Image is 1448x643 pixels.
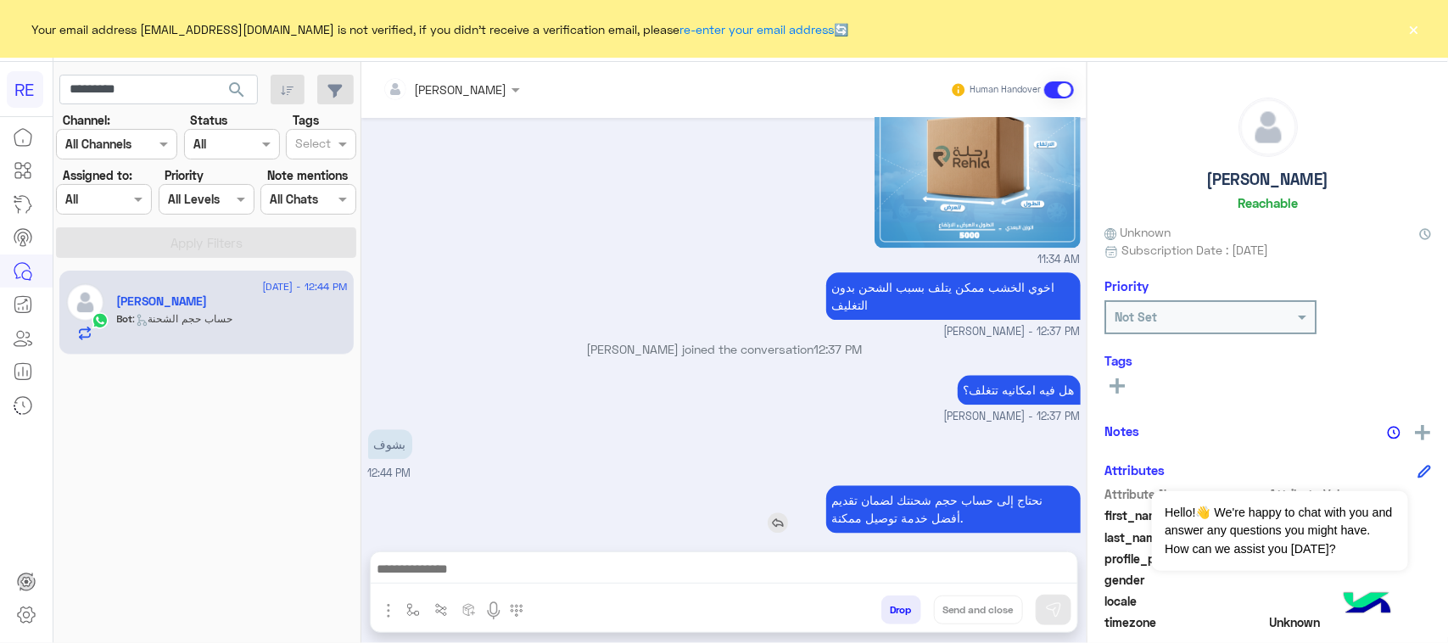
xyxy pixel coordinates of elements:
[1104,223,1171,241] span: Unknown
[484,601,504,621] img: send voice note
[1104,550,1266,568] span: profile_pic
[378,601,399,621] img: send attachment
[1152,491,1407,571] span: Hello!👋 We're happy to chat with you and answer any questions you might have. How can we assist y...
[63,111,110,129] label: Channel:
[1338,575,1397,635] img: hulul-logo.png
[368,429,412,459] p: 17/8/2025, 12:44 PM
[368,467,411,479] span: 12:44 PM
[165,166,204,184] label: Priority
[63,166,132,184] label: Assigned to:
[92,312,109,329] img: WhatsApp
[117,312,133,325] span: Bot
[434,603,448,617] img: Trigger scenario
[368,340,1081,358] p: [PERSON_NAME] joined the conversation
[1104,613,1266,631] span: timezone
[456,595,484,623] button: create order
[1270,592,1432,610] span: null
[1270,571,1432,589] span: null
[826,485,1081,533] p: 17/8/2025, 12:44 PM
[944,324,1081,340] span: [PERSON_NAME] - 12:37 PM
[1104,506,1266,524] span: first_name
[1104,592,1266,610] span: locale
[1238,195,1298,210] h6: Reachable
[66,283,104,321] img: defaultAdmin.png
[400,595,428,623] button: select flow
[768,512,788,533] img: reply
[958,375,1081,405] p: 17/8/2025, 12:37 PM
[1104,462,1165,478] h6: Attributes
[1104,528,1266,546] span: last_name
[1104,278,1149,294] h6: Priority
[7,71,43,108] div: RE
[813,342,862,356] span: 12:37 PM
[1038,252,1081,268] span: 11:34 AM
[1104,485,1266,503] span: Attribute Name
[1415,425,1430,440] img: add
[190,111,227,129] label: Status
[680,22,835,36] a: re-enter your email address
[1406,20,1423,37] button: ×
[826,272,1081,320] p: 17/8/2025, 12:37 PM
[875,42,1081,248] img: %D8%B7%D8%B1%D9%8A%D9%82%D8%A9_%D9%82%D9%8A%D8%A7%D8%B3_%D8%AD%D8%AC%D9%85_%D8%A7%D9%84%D8%B4%D8%...
[428,595,456,623] button: Trigger scenario
[1270,613,1432,631] span: Unknown
[406,603,420,617] img: select flow
[226,80,247,100] span: search
[1104,571,1266,589] span: gender
[267,166,348,184] label: Note mentions
[133,312,233,325] span: : حساب حجم الشحنة
[216,75,258,111] button: search
[1121,241,1268,259] span: Subscription Date : [DATE]
[1104,353,1431,368] h6: Tags
[462,603,476,617] img: create order
[1207,170,1329,189] h5: [PERSON_NAME]
[293,111,319,129] label: Tags
[262,279,347,294] span: [DATE] - 12:44 PM
[934,595,1023,624] button: Send and close
[1387,426,1400,439] img: notes
[56,227,356,258] button: Apply Filters
[970,83,1041,97] small: Human Handover
[881,595,921,624] button: Drop
[1104,423,1139,439] h6: Notes
[293,134,331,156] div: Select
[944,409,1081,425] span: [PERSON_NAME] - 12:37 PM
[32,20,849,38] span: Your email address [EMAIL_ADDRESS][DOMAIN_NAME] is not verified, if you didn't receive a verifica...
[1045,601,1062,618] img: send message
[117,294,208,309] h5: Abu Ali
[1239,98,1297,156] img: defaultAdmin.png
[510,604,523,618] img: make a call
